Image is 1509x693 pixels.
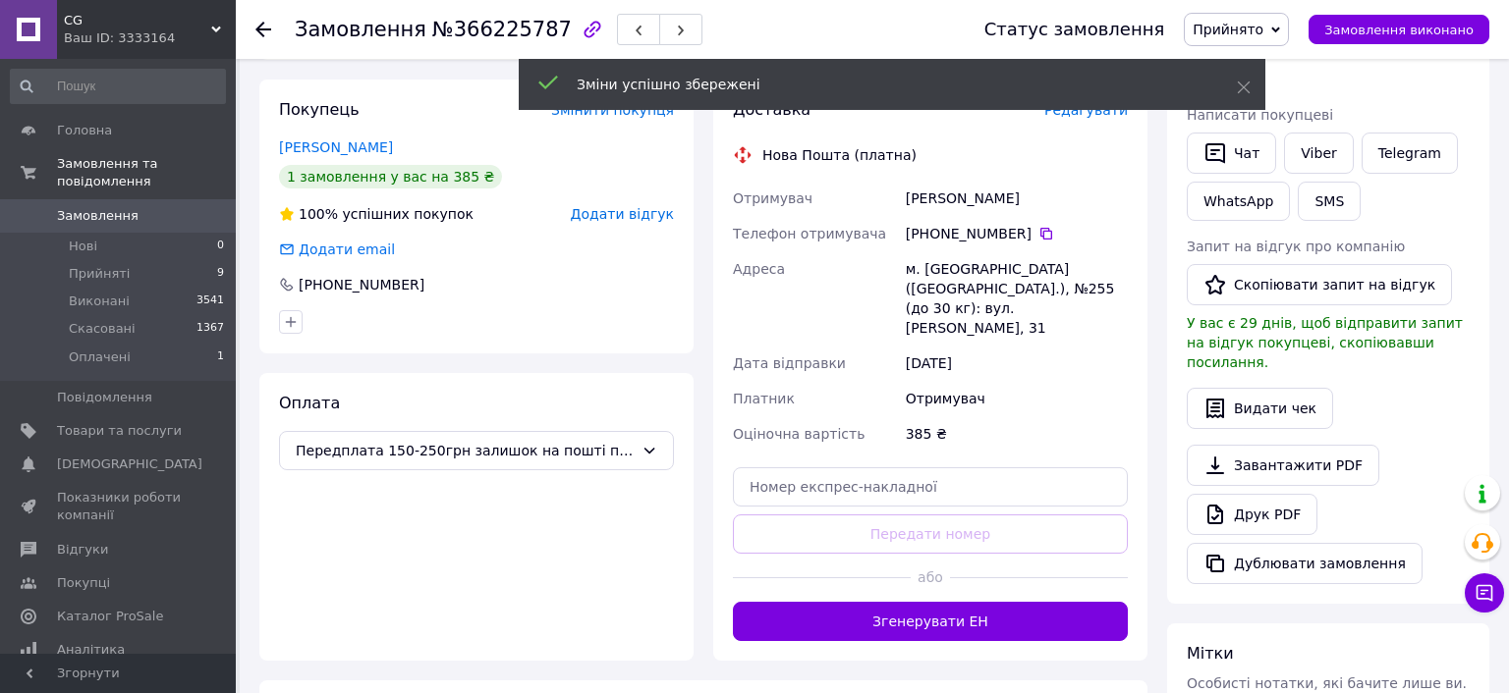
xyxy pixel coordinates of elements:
div: м. [GEOGRAPHIC_DATA] ([GEOGRAPHIC_DATA].), №255 (до 30 кг): вул. [PERSON_NAME], 31 [902,251,1132,346]
div: [PERSON_NAME] [902,181,1132,216]
span: Каталог ProSale [57,608,163,625]
button: Чат з покупцем [1465,573,1504,613]
span: Відгуки [57,541,108,559]
div: Додати email [297,240,397,259]
span: Оплата [279,394,340,412]
span: Аналітика [57,641,125,659]
div: Ваш ID: 3333164 [64,29,236,47]
span: Прийнято [1193,22,1263,37]
span: Покупець [279,100,360,119]
span: Замовлення виконано [1324,23,1474,37]
span: Покупці [57,574,110,592]
div: Отримувач [902,381,1132,416]
span: Отримувач [733,190,812,206]
span: 1 [217,348,224,366]
span: CG [64,12,211,29]
span: Адреса [733,261,785,277]
span: Доставка [733,100,810,119]
span: 1367 [196,320,224,338]
div: 1 замовлення у вас на 385 ₴ [279,165,502,188]
span: Показники роботи компанії [57,489,182,524]
span: Замовлення [57,207,139,225]
div: Статус замовлення [984,20,1165,39]
span: Нові [69,238,97,255]
button: Скопіювати запит на відгук [1187,264,1452,305]
button: Замовлення виконано [1309,15,1489,44]
div: успішних покупок [279,204,474,224]
span: Скасовані [69,320,136,338]
span: Додати відгук [571,206,674,222]
span: Прийняті [69,265,130,283]
span: Телефон отримувача [733,226,886,241]
a: Друк PDF [1187,494,1317,535]
div: 385 ₴ [902,416,1132,452]
button: SMS [1298,182,1361,221]
span: Товари та послуги [57,422,182,440]
span: У вас є 29 днів, щоб відправити запит на відгук покупцеві, скопіювавши посилання. [1187,315,1463,370]
a: [PERSON_NAME] [279,139,393,155]
button: Видати чек [1187,388,1333,429]
span: або [911,567,950,587]
input: Пошук [10,69,226,104]
span: №366225787 [432,18,572,41]
span: Замовлення та повідомлення [57,155,236,190]
span: Написати покупцеві [1187,107,1333,123]
input: Номер експрес-накладної [733,467,1128,506]
a: Завантажити PDF [1187,445,1379,486]
span: Оціночна вартість [733,426,865,442]
span: 3541 [196,293,224,310]
span: Передплата 150-250грн залишок на пошті при отриманні. [296,440,634,461]
div: [PHONE_NUMBER] [297,275,426,294]
span: 100% [299,206,338,222]
span: [DEMOGRAPHIC_DATA] [57,455,202,473]
div: Нова Пошта (платна) [757,145,922,165]
button: Згенерувати ЕН [733,602,1128,641]
span: 9 [217,265,224,283]
div: [PHONE_NUMBER] [906,224,1128,243]
a: Viber [1284,133,1353,174]
span: Запит на відгук про компанію [1187,239,1405,254]
span: Платник [733,391,795,406]
div: Повернутися назад [255,20,271,39]
span: Виконані [69,293,130,310]
span: Головна [57,122,112,139]
span: Дата відправки [733,355,846,371]
div: [DATE] [902,346,1132,381]
div: Зміни успішно збережені [577,75,1188,94]
button: Дублювати замовлення [1187,543,1423,584]
span: Повідомлення [57,389,152,406]
span: Редагувати [1044,102,1128,118]
span: Мітки [1187,644,1234,663]
a: Telegram [1362,133,1458,174]
span: Замовлення [295,18,426,41]
div: Додати email [277,240,397,259]
button: Чат [1187,133,1276,174]
a: WhatsApp [1187,182,1290,221]
span: Оплачені [69,348,131,366]
span: 0 [217,238,224,255]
